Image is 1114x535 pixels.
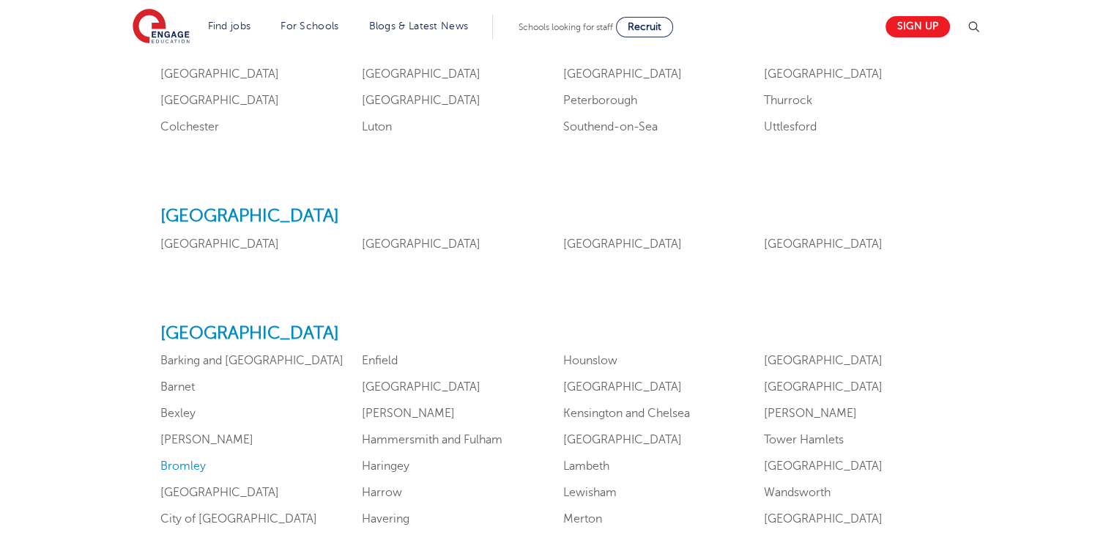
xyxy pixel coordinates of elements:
a: Wandsworth [764,486,831,499]
a: Hammersmith and Fulham [362,433,502,446]
a: For Schools [281,21,338,32]
a: Merton [563,512,602,525]
a: [PERSON_NAME] [764,407,857,420]
a: Bexley [160,407,196,420]
h2: [GEOGRAPHIC_DATA] [160,206,954,227]
a: [GEOGRAPHIC_DATA] [764,380,883,394]
a: Uttlesford [764,120,817,133]
span: Schools looking for staff [519,22,613,32]
a: Kensington and Chelsea [563,407,690,420]
a: [GEOGRAPHIC_DATA] [160,486,279,499]
a: Bromley [160,460,206,473]
a: [GEOGRAPHIC_DATA] [563,380,682,394]
a: [GEOGRAPHIC_DATA] [160,94,279,107]
a: [GEOGRAPHIC_DATA] [160,67,279,81]
a: [GEOGRAPHIC_DATA] [764,512,883,525]
a: [GEOGRAPHIC_DATA] [764,354,883,367]
a: [GEOGRAPHIC_DATA] [362,94,480,107]
a: Peterborough [563,94,637,107]
a: [GEOGRAPHIC_DATA] [563,67,682,81]
a: [GEOGRAPHIC_DATA] [764,67,883,81]
a: Southend-on-Sea [563,120,658,133]
a: Barking and [GEOGRAPHIC_DATA] [160,354,344,367]
a: [GEOGRAPHIC_DATA] [563,237,682,251]
a: Harrow [362,486,402,499]
a: Lewisham [563,486,617,499]
img: Engage Education [133,9,190,45]
a: Haringey [362,460,409,473]
a: [GEOGRAPHIC_DATA] [764,237,883,251]
span: Recruit [628,21,661,32]
a: Colchester [160,120,219,133]
a: Havering [362,512,409,525]
a: [PERSON_NAME] [160,433,253,446]
a: Tower Hamlets [764,433,844,446]
a: [GEOGRAPHIC_DATA] [160,237,279,251]
a: Recruit [616,17,673,37]
h2: [GEOGRAPHIC_DATA] [160,323,954,344]
a: [GEOGRAPHIC_DATA] [563,433,682,446]
a: Find jobs [208,21,251,32]
a: Blogs & Latest News [369,21,469,32]
a: Luton [362,120,392,133]
a: City of [GEOGRAPHIC_DATA] [160,512,317,525]
a: Hounslow [563,354,617,367]
a: [GEOGRAPHIC_DATA] [362,237,480,251]
a: [GEOGRAPHIC_DATA] [764,460,883,473]
a: [PERSON_NAME] [362,407,455,420]
a: Barnet [160,380,195,394]
a: [GEOGRAPHIC_DATA] [362,380,480,394]
a: Sign up [885,16,950,37]
a: Enfield [362,354,398,367]
a: Lambeth [563,460,609,473]
a: [GEOGRAPHIC_DATA] [362,67,480,81]
a: Thurrock [764,94,812,107]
